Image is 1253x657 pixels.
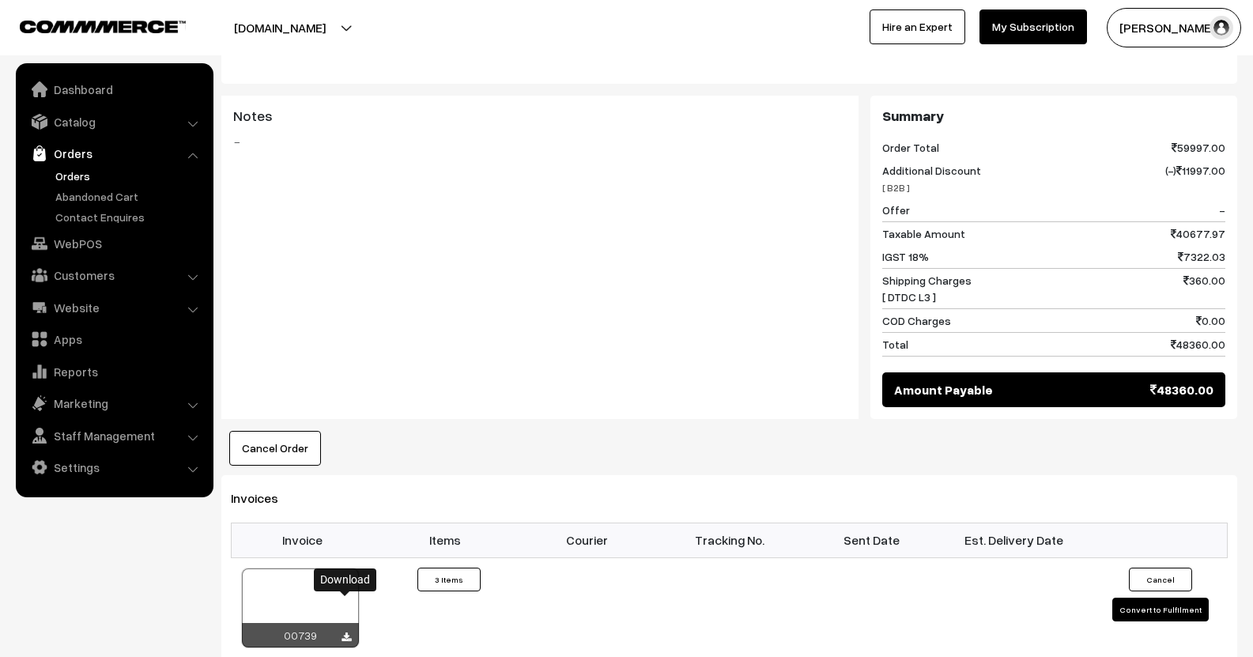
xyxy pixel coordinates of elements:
a: Staff Management [20,421,208,450]
button: Cancel Order [229,431,321,466]
button: 3 Items [417,568,481,591]
span: 59997.00 [1172,139,1225,156]
span: (-) 11997.00 [1165,162,1225,195]
span: Taxable Amount [882,225,965,242]
th: Invoice [232,523,374,557]
span: Invoices [231,490,297,506]
span: 0.00 [1196,312,1225,329]
span: Offer [882,202,910,218]
span: 48360.00 [1171,336,1225,353]
a: Reports [20,357,208,386]
h3: Notes [233,108,847,125]
th: Courier [516,523,659,557]
a: Abandoned Cart [51,188,208,205]
a: Orders [20,139,208,168]
button: Convert to Fulfilment [1112,598,1209,621]
span: 40677.97 [1171,225,1225,242]
span: 360.00 [1183,272,1225,305]
a: Catalog [20,108,208,136]
a: WebPOS [20,229,208,258]
span: 48360.00 [1150,380,1213,399]
a: Settings [20,453,208,481]
th: Est. Delivery Date [943,523,1085,557]
span: Order Total [882,139,939,156]
button: [DOMAIN_NAME] [179,8,381,47]
th: Items [374,523,516,557]
th: Sent Date [801,523,943,557]
span: Additional Discount [882,162,981,195]
h3: Summary [882,108,1225,125]
span: 7322.03 [1178,248,1225,265]
a: My Subscription [979,9,1087,44]
span: IGST 18% [882,248,929,265]
div: 00739 [242,623,359,648]
span: Amount Payable [894,380,993,399]
a: Dashboard [20,75,208,104]
a: Apps [20,325,208,353]
a: Marketing [20,389,208,417]
div: Download [314,568,376,591]
span: Shipping Charges [ DTDC L3 ] [882,272,972,305]
a: COMMMERCE [20,16,158,35]
span: [ B2B ] [882,182,910,194]
blockquote: - [233,132,847,151]
a: Orders [51,168,208,184]
a: Hire an Expert [870,9,965,44]
a: Website [20,293,208,322]
span: Total [882,336,908,353]
a: Contact Enquires [51,209,208,225]
img: COMMMERCE [20,21,186,32]
th: Tracking No. [659,523,801,557]
span: - [1219,202,1225,218]
img: user [1210,16,1233,40]
button: [PERSON_NAME] [1107,8,1241,47]
span: COD Charges [882,312,951,329]
button: Cancel [1129,568,1192,591]
a: Customers [20,261,208,289]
